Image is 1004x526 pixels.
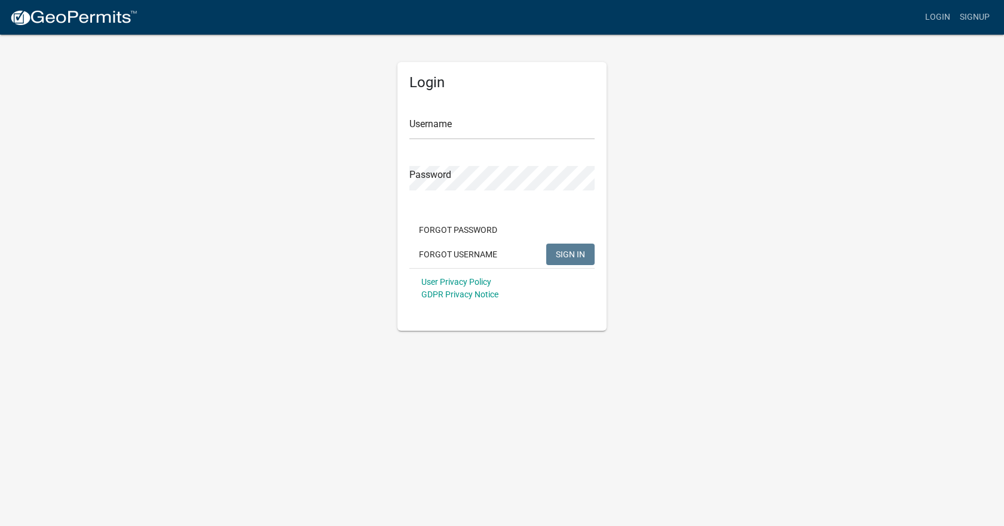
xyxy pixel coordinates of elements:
a: Signup [955,6,994,29]
a: Login [920,6,955,29]
button: Forgot Password [409,219,507,241]
a: GDPR Privacy Notice [421,290,498,299]
h5: Login [409,74,595,91]
button: Forgot Username [409,244,507,265]
button: SIGN IN [546,244,595,265]
a: User Privacy Policy [421,277,491,287]
span: SIGN IN [556,249,585,259]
